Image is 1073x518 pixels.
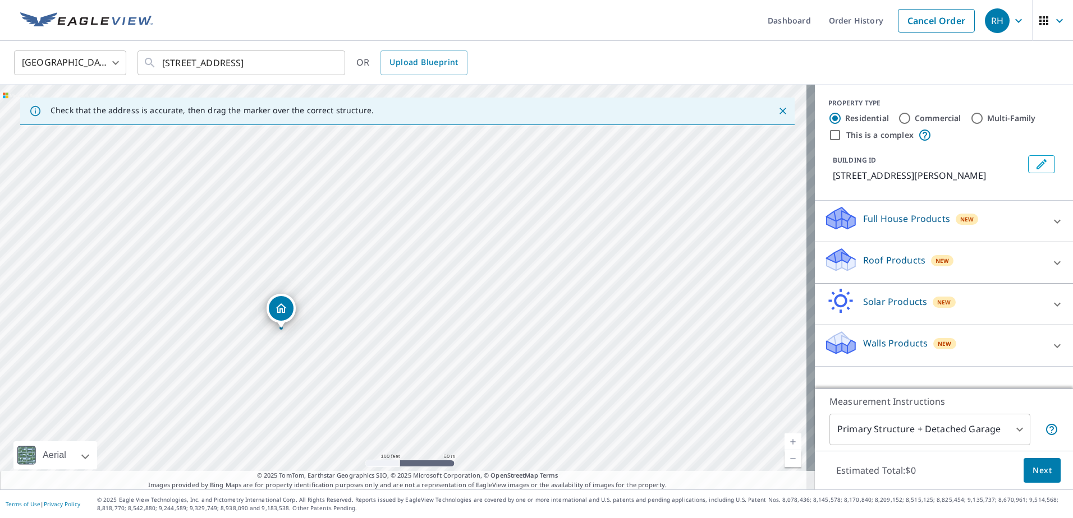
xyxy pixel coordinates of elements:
[829,395,1058,408] p: Measurement Instructions
[960,215,974,224] span: New
[44,500,80,508] a: Privacy Policy
[915,113,961,124] label: Commercial
[490,471,538,479] a: OpenStreetMap
[863,295,927,308] p: Solar Products
[39,441,70,469] div: Aerial
[1028,155,1055,173] button: Edit building 1
[380,50,467,75] a: Upload Blueprint
[14,47,126,78] div: [GEOGRAPHIC_DATA]
[824,288,1064,320] div: Solar ProductsNew
[1045,423,1058,436] span: Your report will include the primary structure and a detached garage if one exists.
[540,471,558,479] a: Terms
[389,55,458,70] span: Upload Blueprint
[824,247,1064,279] div: Roof ProductsNew
[356,50,467,75] div: OR
[785,450,801,467] a: Current Level 18, Zoom Out
[846,129,914,141] label: This is a complex
[6,500,40,508] a: Terms of Use
[824,205,1064,237] div: Full House ProductsNew
[898,9,975,33] a: Cancel Order
[827,458,925,483] p: Estimated Total: $0
[785,433,801,450] a: Current Level 18, Zoom In
[863,336,928,350] p: Walls Products
[985,8,1010,33] div: RH
[20,12,153,29] img: EV Logo
[863,212,950,225] p: Full House Products
[51,105,374,115] p: Check that the address is accurate, then drag the marker over the correct structure.
[845,113,889,124] label: Residential
[829,414,1030,445] div: Primary Structure + Detached Garage
[828,98,1060,108] div: PROPERTY TYPE
[937,298,951,307] span: New
[162,47,322,78] input: Search by address or latitude-longitude
[13,441,97,469] div: Aerial
[987,113,1036,124] label: Multi-Family
[833,169,1024,182] p: [STREET_ADDRESS][PERSON_NAME]
[257,471,558,480] span: © 2025 TomTom, Earthstar Geographics SIO, © 2025 Microsoft Corporation, ©
[938,339,952,348] span: New
[833,155,876,165] p: BUILDING ID
[824,330,1064,362] div: Walls ProductsNew
[776,104,790,118] button: Close
[863,253,925,267] p: Roof Products
[1033,464,1052,478] span: Next
[1024,458,1061,483] button: Next
[936,256,950,265] span: New
[6,501,80,507] p: |
[97,496,1067,512] p: © 2025 Eagle View Technologies, Inc. and Pictometry International Corp. All Rights Reserved. Repo...
[267,294,296,329] div: Dropped pin, building 1, Residential property, 218 Drew St Nahunta, GA 31553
